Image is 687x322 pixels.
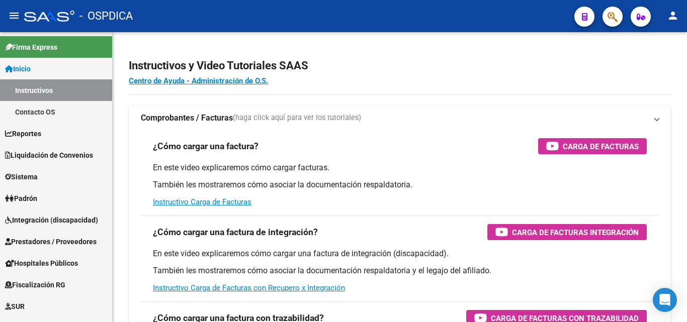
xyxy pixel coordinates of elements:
span: Reportes [5,128,41,139]
strong: Comprobantes / Facturas [141,113,233,124]
span: Prestadores / Proveedores [5,236,97,247]
span: (haga click aquí para ver los tutoriales) [233,113,361,124]
span: Firma Express [5,42,57,53]
mat-expansion-panel-header: Comprobantes / Facturas(haga click aquí para ver los tutoriales) [129,106,671,130]
a: Centro de Ayuda - Administración de O.S. [129,76,268,85]
span: Fiscalización RG [5,279,65,290]
button: Carga de Facturas Integración [487,224,647,240]
h2: Instructivos y Video Tutoriales SAAS [129,56,671,75]
span: Integración (discapacidad) [5,214,98,226]
span: Padrón [5,193,37,204]
span: Liquidación de Convenios [5,150,93,161]
mat-icon: menu [8,10,20,22]
span: Carga de Facturas Integración [512,226,639,239]
p: También les mostraremos cómo asociar la documentación respaldatoria y el legajo del afiliado. [153,265,647,276]
p: En este video explicaremos cómo cargar una factura de integración (discapacidad). [153,248,647,259]
span: - OSPDICA [79,5,133,27]
p: También les mostraremos cómo asociar la documentación respaldatoria. [153,179,647,190]
h3: ¿Cómo cargar una factura? [153,139,259,153]
button: Carga de Facturas [538,138,647,154]
a: Instructivo Carga de Facturas [153,197,251,206]
span: SUR [5,301,25,312]
div: Open Intercom Messenger [653,288,677,312]
a: Instructivo Carga de Facturas con Recupero x Integración [153,283,345,292]
span: Inicio [5,63,31,74]
mat-icon: person [667,10,679,22]
p: En este video explicaremos cómo cargar facturas. [153,162,647,173]
h3: ¿Cómo cargar una factura de integración? [153,225,318,239]
span: Carga de Facturas [563,140,639,153]
span: Sistema [5,171,38,182]
span: Hospitales Públicos [5,258,78,269]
